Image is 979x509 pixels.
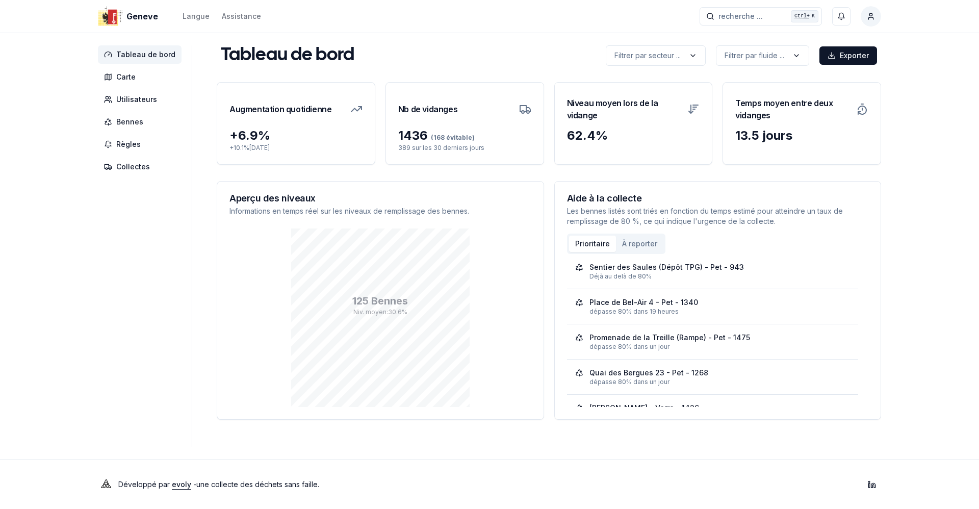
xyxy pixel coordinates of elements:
span: Tableau de bord [116,49,175,60]
a: Tableau de bord [98,45,186,64]
h3: Temps moyen entre deux vidanges [735,95,850,123]
a: Sentier des Saules (Dépôt TPG) - Pet - 943Déjà au delà de 80% [575,262,851,281]
span: Règles [116,139,141,149]
h3: Niveau moyen lors de la vidange [567,95,682,123]
span: Geneve [126,10,158,22]
span: Utilisateurs [116,94,157,105]
div: 62.4 % [567,128,700,144]
a: Promenade de la Treille (Rampe) - Pet - 1475dépasse 80% dans un jour [575,333,851,351]
div: dépasse 80% dans 19 heures [589,308,851,316]
h3: Augmentation quotidienne [229,95,331,123]
p: Développé par - une collecte des déchets sans faille . [118,477,319,492]
div: Quai des Bergues 23 - Pet - 1268 [589,368,708,378]
button: label [716,45,809,66]
a: Place de Bel-Air 4 - Pet - 1340dépasse 80% dans 19 heures [575,297,851,316]
button: label [606,45,706,66]
a: Bennes [98,113,186,131]
div: Déjà au delà de 80% [589,272,851,281]
div: Promenade de la Treille (Rampe) - Pet - 1475 [589,333,750,343]
div: 13.5 jours [735,128,868,144]
a: Utilisateurs [98,90,186,109]
button: Langue [183,10,210,22]
img: Evoly Logo [98,476,114,493]
button: recherche ...Ctrl+K [700,7,822,26]
a: Assistance [222,10,261,22]
h1: Tableau de bord [221,45,354,66]
span: (168 évitable) [428,134,475,141]
h3: Nb de vidanges [398,95,457,123]
img: Geneve Logo [98,4,122,29]
a: [PERSON_NAME] - Verre - 1426 [575,403,851,421]
a: Carte [98,68,186,86]
a: Collectes [98,158,186,176]
button: Exporter [819,46,877,65]
button: Prioritaire [569,236,616,252]
div: dépasse 80% dans un jour [589,378,851,386]
p: Informations en temps réel sur les niveaux de remplissage des bennes. [229,206,531,216]
p: 389 sur les 30 derniers jours [398,144,531,152]
a: Quai des Bergues 23 - Pet - 1268dépasse 80% dans un jour [575,368,851,386]
span: recherche ... [718,11,763,21]
p: Filtrer par fluide ... [725,50,784,61]
div: [PERSON_NAME] - Verre - 1426 [589,403,699,413]
div: 1436 [398,128,531,144]
span: Carte [116,72,136,82]
div: + 6.9 % [229,128,363,144]
div: Langue [183,11,210,21]
p: + 10.1 % [DATE] [229,144,363,152]
button: À reporter [616,236,663,252]
div: Place de Bel-Air 4 - Pet - 1340 [589,297,698,308]
h3: Aide à la collecte [567,194,869,203]
div: dépasse 80% dans un jour [589,343,851,351]
p: Filtrer par secteur ... [614,50,681,61]
span: Collectes [116,162,150,172]
a: evoly [172,480,191,489]
span: Bennes [116,117,143,127]
div: Sentier des Saules (Dépôt TPG) - Pet - 943 [589,262,744,272]
h3: Aperçu des niveaux [229,194,531,203]
a: Règles [98,135,186,154]
a: Geneve [98,10,162,22]
p: Les bennes listés sont triés en fonction du temps estimé pour atteindre un taux de remplissage de... [567,206,869,226]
